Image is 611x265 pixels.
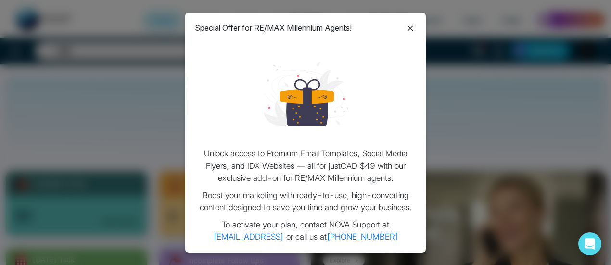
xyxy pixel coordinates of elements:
[578,232,601,255] div: Open Intercom Messenger
[327,232,398,241] a: [PHONE_NUMBER]
[195,189,416,214] p: Boost your marketing with ready-to-use, high-converting content designed to save you time and gro...
[195,219,416,243] p: To activate your plan, contact NOVA Support at or call us at
[195,148,416,185] p: Unlock access to Premium Email Templates, Social Media Flyers, and IDX Websites — all for just CA...
[264,51,348,136] img: loading
[213,232,284,241] a: [EMAIL_ADDRESS]
[195,22,352,34] p: Special Offer for RE/MAX Millennium Agents!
